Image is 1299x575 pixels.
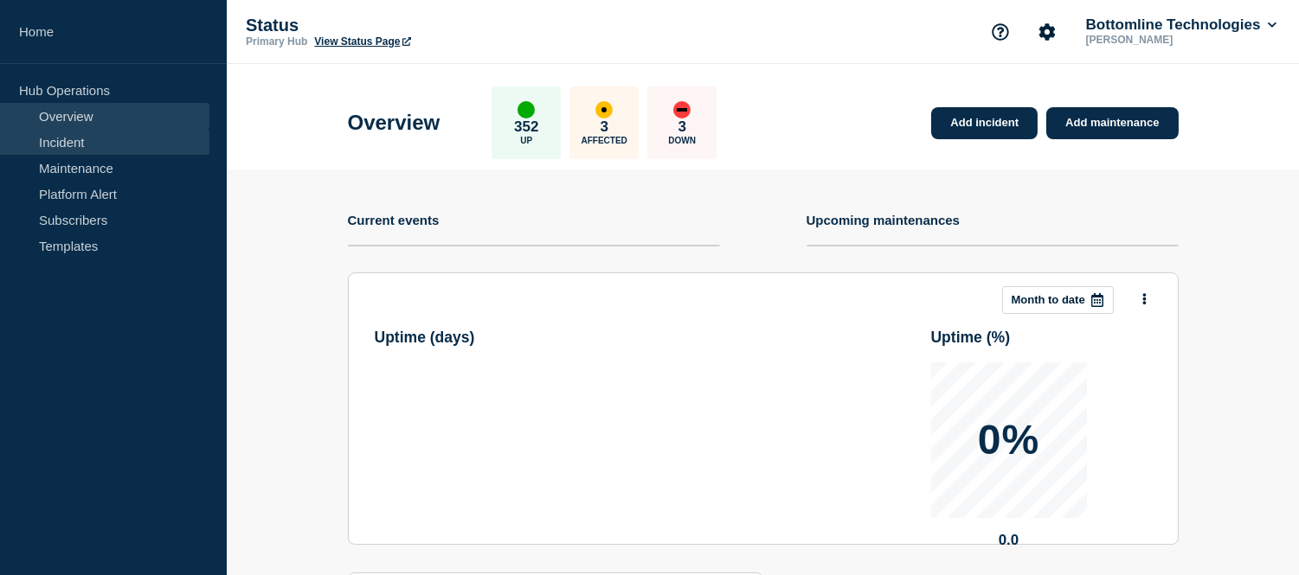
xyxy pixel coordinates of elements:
button: Account settings [1029,14,1065,50]
div: down [673,101,691,118]
div: affected [595,101,613,118]
p: Affected [582,136,627,145]
h4: Upcoming maintenances [807,213,961,227]
h4: Current events [348,213,440,227]
button: Month to date [1002,286,1114,314]
p: 3 [678,118,686,136]
p: 0% [978,419,1039,461]
p: 0.0 [931,532,1087,549]
p: 352 [514,118,538,136]
a: Add incident [931,107,1038,139]
p: Primary Hub [246,35,307,48]
p: [PERSON_NAME] [1083,34,1263,46]
p: Month to date [1012,293,1085,306]
button: Support [982,14,1019,50]
button: Bottomline Technologies [1083,16,1280,34]
p: Status [246,16,592,35]
p: 3 [601,118,608,136]
a: View Status Page [314,35,410,48]
h1: Overview [348,111,441,135]
p: Up [520,136,532,145]
p: Down [668,136,696,145]
h3: Uptime ( days ) [375,329,595,347]
h3: Uptime ( % ) [931,329,1152,347]
a: Add maintenance [1046,107,1178,139]
div: up [518,101,535,118]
